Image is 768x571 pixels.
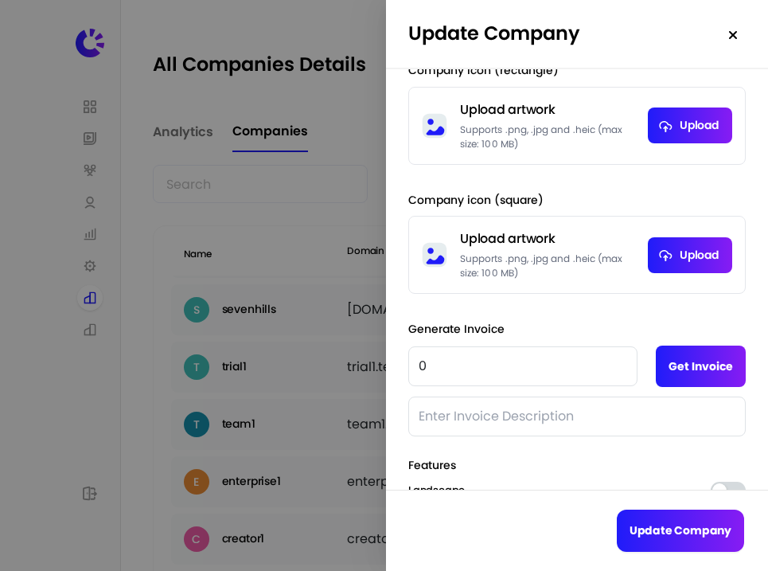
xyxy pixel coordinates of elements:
button: Get Invoice [656,346,746,387]
p: Landscape [408,483,465,499]
p: Supports .png, .jpg and .heic (max size: 100 MB) [460,123,635,151]
p: Supports .png, .jpg and .heic (max size: 100 MB) [460,252,635,280]
h2: Generate Invoice [408,323,746,336]
img: mic [422,242,447,268]
h2: Company icon (rectangle) [408,64,746,77]
input: Invoice Amount [408,346,637,386]
input: Enter Invoice Description [408,397,746,436]
button: Update Company [617,510,744,552]
p: Upload artwork [460,100,635,119]
img: mic [422,113,447,139]
img: close [727,29,739,41]
h2: Company icon (square) [408,194,746,207]
p: Upload artwork [460,229,635,248]
h2: Features [408,459,746,472]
